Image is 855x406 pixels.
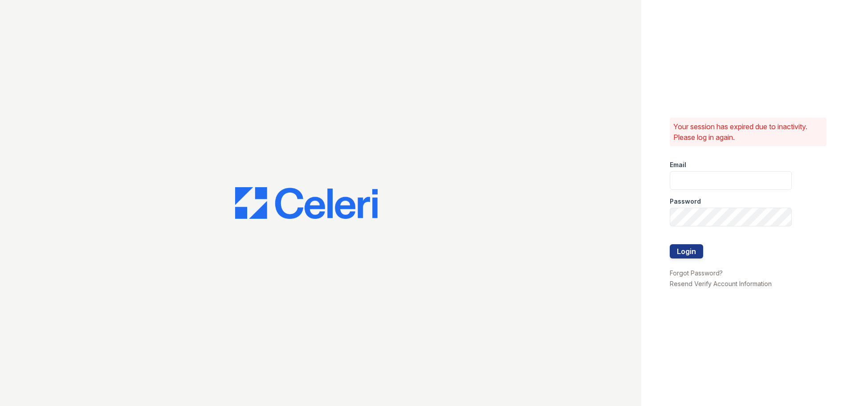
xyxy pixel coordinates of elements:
a: Resend Verify Account Information [670,280,772,287]
label: Password [670,197,701,206]
a: Forgot Password? [670,269,723,277]
img: CE_Logo_Blue-a8612792a0a2168367f1c8372b55b34899dd931a85d93a1a3d3e32e68fde9ad4.png [235,187,378,219]
p: Your session has expired due to inactivity. Please log in again. [673,121,823,143]
button: Login [670,244,703,258]
label: Email [670,160,686,169]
